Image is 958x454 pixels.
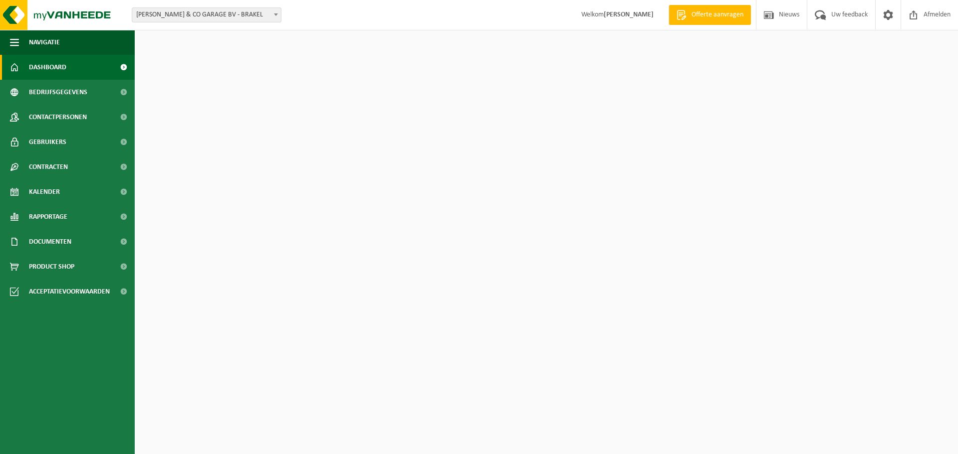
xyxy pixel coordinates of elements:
a: Offerte aanvragen [669,5,751,25]
span: Kalender [29,179,60,204]
span: HEERMAN MARIO & CO GARAGE BV - BRAKEL [132,8,281,22]
span: Contracten [29,154,68,179]
span: Navigatie [29,30,60,55]
span: Dashboard [29,55,66,80]
span: Contactpersonen [29,105,87,130]
span: HEERMAN MARIO & CO GARAGE BV - BRAKEL [132,7,281,22]
span: Documenten [29,229,71,254]
span: Bedrijfsgegevens [29,80,87,105]
span: Offerte aanvragen [689,10,746,20]
span: Rapportage [29,204,67,229]
strong: [PERSON_NAME] [604,11,654,18]
span: Gebruikers [29,130,66,154]
span: Product Shop [29,254,74,279]
span: Acceptatievoorwaarden [29,279,110,304]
